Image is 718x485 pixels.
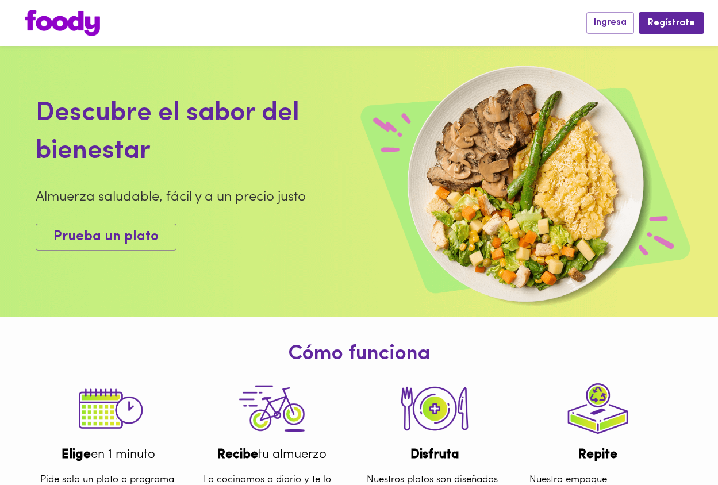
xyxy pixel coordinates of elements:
[36,95,323,171] div: Descubre el sabor del bienestar
[68,372,149,446] img: tutorial-step-1.png
[558,372,638,446] img: tutorial-step-4.png
[36,224,176,251] button: Prueba un plato
[62,448,91,461] b: Elige
[639,12,704,33] button: Regístrate
[9,343,709,366] h1: Cómo funciona
[25,10,100,36] img: logo.png
[586,12,634,33] button: Ingresa
[594,17,627,28] span: Ingresa
[217,448,258,461] b: Recibe
[36,187,323,207] div: Almuerza saludable, fácil y a un precio justo
[578,448,617,461] b: Repite
[410,448,459,461] b: Disfruta
[232,372,312,446] img: tutorial-step-3.png
[53,229,159,245] span: Prueba un plato
[394,372,475,446] img: tutorial-step-2.png
[32,446,186,464] div: en 1 minuto
[648,18,695,29] span: Regístrate
[195,446,349,464] div: tu almuerzo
